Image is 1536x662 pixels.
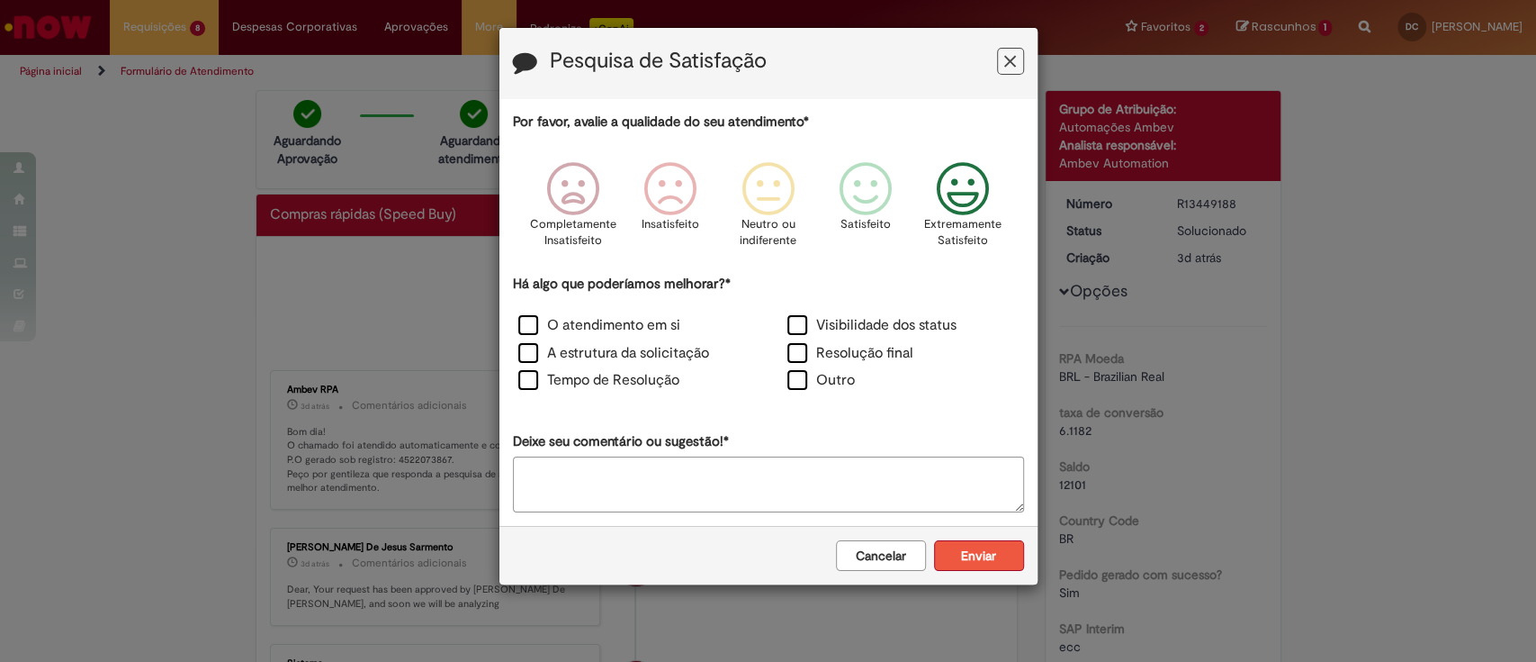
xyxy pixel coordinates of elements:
[624,149,716,272] div: Insatisfeito
[518,370,679,391] label: Tempo de Resolução
[735,216,800,249] p: Neutro ou indiferente
[836,540,926,571] button: Cancelar
[518,315,680,336] label: O atendimento em si
[642,216,699,233] p: Insatisfeito
[917,149,1009,272] div: Extremamente Satisfeito
[527,149,619,272] div: Completamente Insatisfeito
[787,343,913,364] label: Resolução final
[787,370,855,391] label: Outro
[513,275,1024,396] div: Há algo que poderíamos melhorar?*
[787,315,957,336] label: Visibilidade dos status
[924,216,1002,249] p: Extremamente Satisfeito
[530,216,616,249] p: Completamente Insatisfeito
[934,540,1024,571] button: Enviar
[518,343,709,364] label: A estrutura da solicitação
[820,149,912,272] div: Satisfeito
[513,432,729,451] label: Deixe seu comentário ou sugestão!*
[550,50,767,73] label: Pesquisa de Satisfação
[840,216,891,233] p: Satisfeito
[722,149,813,272] div: Neutro ou indiferente
[513,113,809,131] label: Por favor, avalie a qualidade do seu atendimento*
